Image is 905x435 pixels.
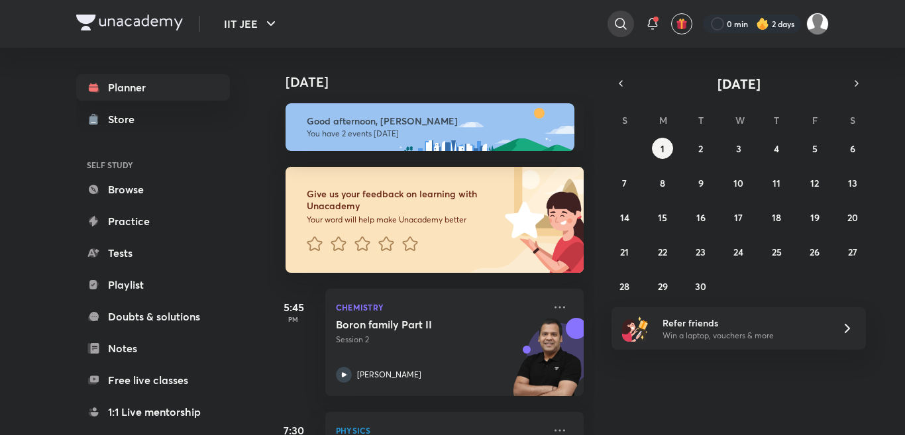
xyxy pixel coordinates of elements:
button: September 28, 2025 [614,275,635,297]
a: Practice [76,208,230,234]
button: September 4, 2025 [766,138,787,159]
button: September 19, 2025 [804,207,825,228]
button: avatar [671,13,692,34]
abbr: September 11, 2025 [772,177,780,189]
button: September 12, 2025 [804,172,825,193]
abbr: September 3, 2025 [736,142,741,155]
abbr: Thursday [774,114,779,126]
p: Your word will help make Unacademy better [307,215,500,225]
img: referral [622,315,649,342]
abbr: September 15, 2025 [658,211,667,224]
a: Tests [76,240,230,266]
a: Notes [76,335,230,362]
button: September 15, 2025 [652,207,673,228]
button: September 24, 2025 [728,241,749,262]
abbr: Monday [659,114,667,126]
abbr: September 9, 2025 [698,177,704,189]
abbr: Tuesday [698,114,704,126]
abbr: Sunday [622,114,627,126]
a: Planner [76,74,230,101]
abbr: September 7, 2025 [622,177,627,189]
abbr: September 22, 2025 [658,246,667,258]
abbr: September 24, 2025 [733,246,743,258]
img: kavin Goswami [806,13,829,35]
button: September 1, 2025 [652,138,673,159]
button: September 27, 2025 [842,241,863,262]
abbr: September 29, 2025 [658,280,668,293]
abbr: September 17, 2025 [734,211,743,224]
button: September 21, 2025 [614,241,635,262]
abbr: September 26, 2025 [810,246,820,258]
button: September 29, 2025 [652,275,673,297]
abbr: September 28, 2025 [619,280,629,293]
p: Session 2 [336,334,544,346]
p: PM [267,315,320,323]
h6: Good afternoon, [PERSON_NAME] [307,115,562,127]
img: unacademy [511,318,584,409]
h4: [DATE] [286,74,597,90]
img: afternoon [286,103,574,151]
p: Win a laptop, vouchers & more [663,330,825,342]
p: Chemistry [336,299,544,315]
abbr: Friday [812,114,818,126]
button: September 11, 2025 [766,172,787,193]
abbr: September 25, 2025 [772,246,782,258]
h6: Give us your feedback on learning with Unacademy [307,188,500,212]
abbr: September 1, 2025 [661,142,665,155]
a: Company Logo [76,15,183,34]
button: September 6, 2025 [842,138,863,159]
abbr: September 13, 2025 [848,177,857,189]
abbr: September 27, 2025 [848,246,857,258]
button: September 14, 2025 [614,207,635,228]
abbr: September 12, 2025 [810,177,819,189]
img: Company Logo [76,15,183,30]
abbr: September 18, 2025 [772,211,781,224]
button: September 10, 2025 [728,172,749,193]
abbr: September 21, 2025 [620,246,629,258]
button: September 23, 2025 [690,241,712,262]
button: September 8, 2025 [652,172,673,193]
img: avatar [676,18,688,30]
button: September 30, 2025 [690,275,712,297]
abbr: September 6, 2025 [850,142,855,155]
button: September 7, 2025 [614,172,635,193]
abbr: September 4, 2025 [774,142,779,155]
h6: SELF STUDY [76,154,230,176]
h6: Refer friends [663,316,825,330]
abbr: September 20, 2025 [847,211,858,224]
p: [PERSON_NAME] [357,369,421,381]
abbr: September 2, 2025 [698,142,703,155]
abbr: September 8, 2025 [660,177,665,189]
button: September 13, 2025 [842,172,863,193]
button: September 9, 2025 [690,172,712,193]
a: Playlist [76,271,230,298]
button: [DATE] [630,74,847,93]
button: IIT JEE [216,11,287,37]
img: streak [756,17,769,30]
abbr: September 14, 2025 [620,211,629,224]
img: feedback_image [460,167,584,273]
a: Store [76,106,230,132]
button: September 17, 2025 [728,207,749,228]
abbr: Saturday [850,114,855,126]
button: September 5, 2025 [804,138,825,159]
abbr: September 19, 2025 [810,211,820,224]
abbr: September 30, 2025 [695,280,706,293]
button: September 16, 2025 [690,207,712,228]
abbr: September 16, 2025 [696,211,706,224]
div: Store [108,111,142,127]
p: You have 2 events [DATE] [307,128,562,139]
button: September 25, 2025 [766,241,787,262]
a: Free live classes [76,367,230,393]
abbr: September 23, 2025 [696,246,706,258]
button: September 3, 2025 [728,138,749,159]
abbr: September 10, 2025 [733,177,743,189]
button: September 22, 2025 [652,241,673,262]
h5: 5:45 [267,299,320,315]
button: September 26, 2025 [804,241,825,262]
h5: Boron family Part II [336,318,501,331]
a: Doubts & solutions [76,303,230,330]
abbr: September 5, 2025 [812,142,818,155]
a: Browse [76,176,230,203]
button: September 18, 2025 [766,207,787,228]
